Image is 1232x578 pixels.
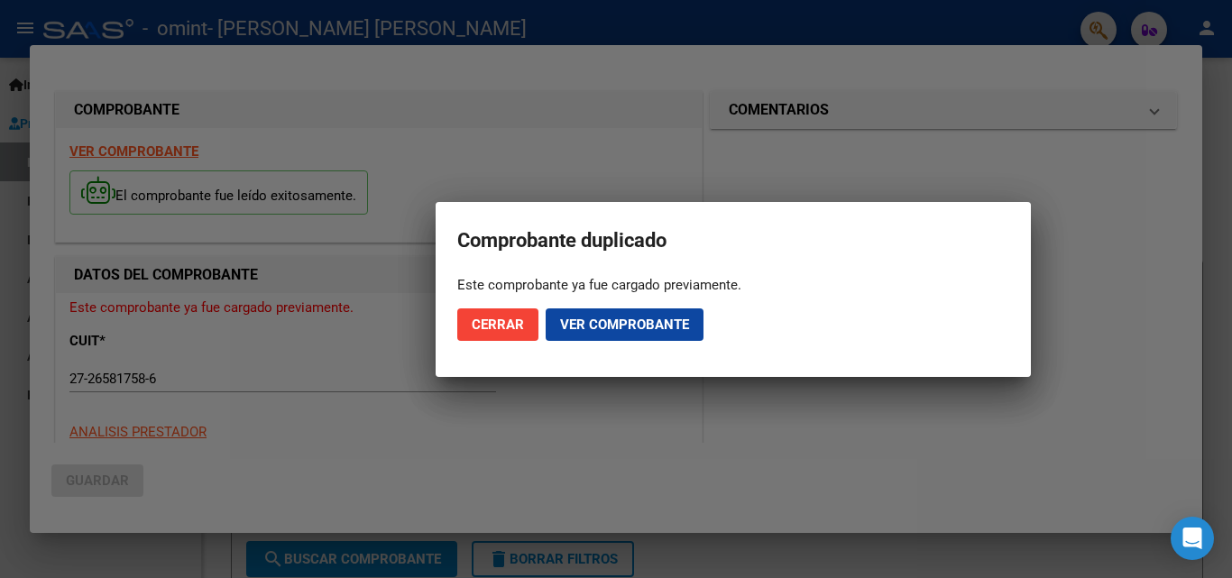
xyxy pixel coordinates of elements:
[560,317,689,333] span: Ver comprobante
[457,276,1009,294] div: Este comprobante ya fue cargado previamente.
[546,308,703,341] button: Ver comprobante
[472,317,524,333] span: Cerrar
[1171,517,1214,560] div: Open Intercom Messenger
[457,308,538,341] button: Cerrar
[457,224,1009,258] h2: Comprobante duplicado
